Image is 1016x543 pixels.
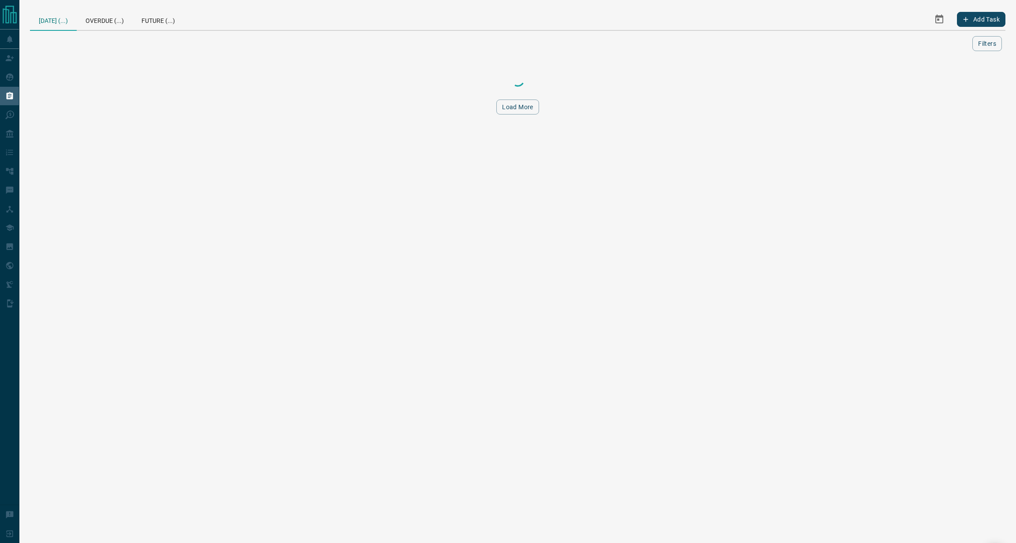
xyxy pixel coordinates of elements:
[30,9,77,31] div: [DATE] (...)
[957,12,1005,27] button: Add Task
[496,100,539,115] button: Load More
[972,36,1002,51] button: Filters
[474,71,562,89] div: Loading
[133,9,184,30] div: Future (...)
[77,9,133,30] div: Overdue (...)
[929,9,950,30] button: Select Date Range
